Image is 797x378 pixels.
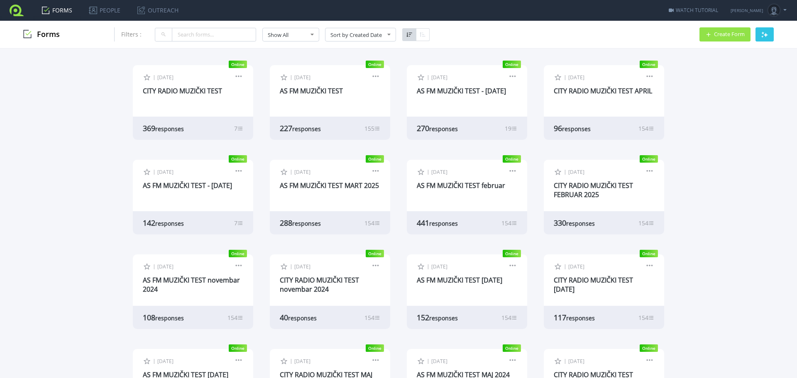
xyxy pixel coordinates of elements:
span: Online [503,250,521,257]
span: responses [429,125,458,133]
div: 154 [364,314,380,322]
span: | [290,73,293,80]
span: | [290,263,293,270]
a: AS FM MUZIČKI TEST MART 2025 [280,181,379,190]
div: 155 [364,124,380,132]
div: 154 [638,219,654,227]
span: Online [640,344,658,352]
div: 7 [234,124,243,132]
div: 154 [501,219,517,227]
a: WATCH TUTORIAL [669,7,718,14]
span: [DATE] [294,358,310,365]
span: [DATE] [431,168,447,176]
span: | [564,73,567,80]
span: responses [155,125,184,133]
span: | [564,357,567,364]
span: [DATE] [568,74,584,81]
div: 142 [143,218,204,228]
span: responses [155,314,184,322]
div: 441 [417,218,478,228]
span: responses [566,219,595,227]
a: AS FM MUZIČKI TEST - [DATE] [417,86,506,95]
a: CITY RADIO MUZIČKI TEST [143,86,222,95]
span: Online [640,61,658,68]
a: AS FM MUZIČKI TEST [DATE] [417,276,502,285]
div: 108 [143,312,204,322]
span: | [564,263,567,270]
div: 270 [417,123,478,133]
span: [DATE] [431,358,447,365]
button: Create Form [699,27,751,41]
span: [DATE] [568,358,584,365]
a: CITY RADIO MUZIČKI TEST APRIL [554,86,652,95]
div: 96 [554,123,615,133]
span: Online [366,155,384,163]
span: Online [229,155,247,163]
span: [DATE] [294,168,310,176]
span: | [153,168,156,175]
span: Create Form [714,32,745,37]
span: [DATE] [431,74,447,81]
span: | [290,357,293,364]
span: [DATE] [157,168,174,176]
input: Search forms... [172,28,256,41]
span: | [427,357,430,364]
div: 227 [280,123,341,133]
div: 154 [638,124,654,132]
div: 7 [234,219,243,227]
span: [DATE] [568,168,584,176]
span: [DATE] [294,263,310,270]
span: Online [229,250,247,257]
span: [DATE] [431,263,447,270]
div: 330 [554,218,615,228]
div: 154 [638,314,654,322]
span: | [153,73,156,80]
span: responses [562,125,591,133]
span: responses [292,125,321,133]
span: responses [429,314,458,322]
span: Online [366,344,384,352]
span: Online [640,155,658,163]
div: 40 [280,312,341,322]
span: Online [229,344,247,352]
div: 154 [364,219,380,227]
a: AS FM MUZIČKI TEST [280,86,343,95]
span: | [427,263,430,270]
span: Online [366,250,384,257]
span: [DATE] [157,74,174,81]
span: responses [155,219,184,227]
a: CITY RADIO MUZIČKI TEST FEBRUAR 2025 [554,181,633,199]
div: 154 [501,314,517,322]
span: Filters : [121,30,142,38]
span: | [564,168,567,175]
a: CITY RADIO MUZIČKI TEST novembar 2024 [280,276,359,294]
span: | [153,357,156,364]
button: AI Generate [755,27,774,41]
span: | [427,168,430,175]
a: CITY RADIO MUZIČKI TEST [DATE] [554,276,633,294]
span: Online [503,344,521,352]
a: AS FM MUZIČKI TEST februar [417,181,505,190]
div: 288 [280,218,341,228]
span: [DATE] [157,263,174,270]
h3: Forms [23,30,60,39]
span: responses [566,314,595,322]
span: responses [429,219,458,227]
span: Online [366,61,384,68]
div: 152 [417,312,478,322]
span: [DATE] [294,74,310,81]
iframe: chat widget [762,345,789,370]
span: | [153,263,156,270]
span: | [290,168,293,175]
span: Online [503,61,521,68]
span: Online [503,155,521,163]
div: 154 [227,314,243,322]
div: 19 [505,124,517,132]
span: Online [640,250,658,257]
span: Online [229,61,247,68]
span: responses [288,314,317,322]
a: AS FM MUZIČKI TEST - [DATE] [143,181,232,190]
div: 117 [554,312,615,322]
span: [DATE] [157,358,174,365]
span: responses [292,219,321,227]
